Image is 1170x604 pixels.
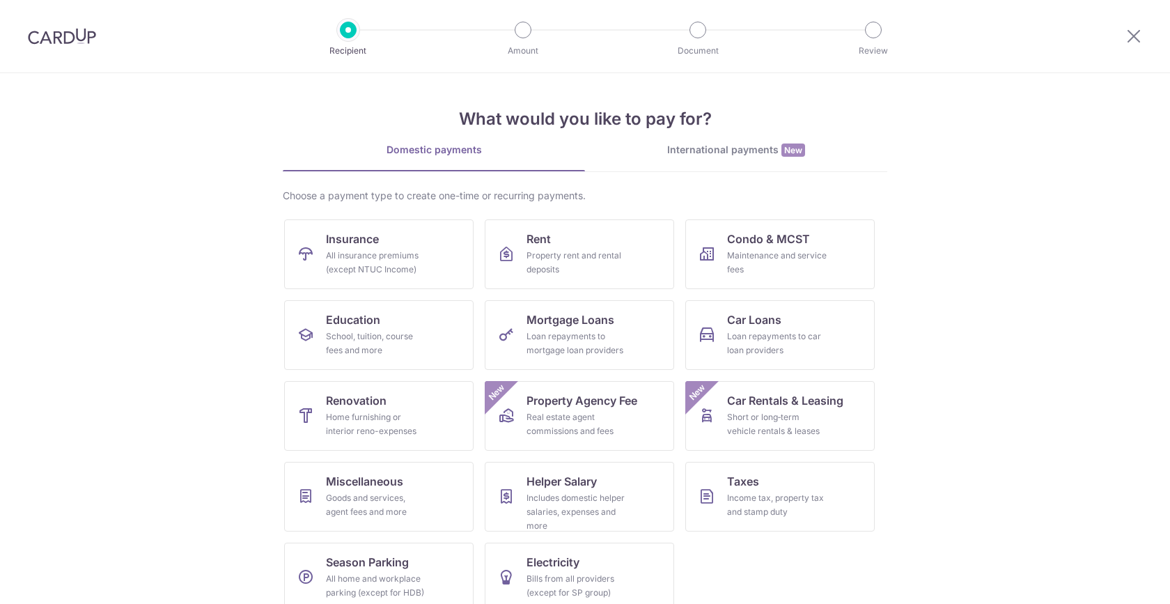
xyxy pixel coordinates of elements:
a: Condo & MCSTMaintenance and service fees [685,219,875,289]
span: Property Agency Fee [526,392,637,409]
a: RentProperty rent and rental deposits [485,219,674,289]
div: Bills from all providers (except for SP group) [526,572,627,600]
img: CardUp [28,28,96,45]
a: InsuranceAll insurance premiums (except NTUC Income) [284,219,474,289]
div: Domestic payments [283,143,585,157]
span: New [485,381,508,404]
span: Season Parking [326,554,409,571]
div: School, tuition, course fees and more [326,330,426,357]
a: TaxesIncome tax, property tax and stamp duty [685,462,875,532]
div: Maintenance and service fees [727,249,827,277]
span: Miscellaneous [326,473,403,490]
div: Loan repayments to car loan providers [727,330,827,357]
span: Mortgage Loans [526,311,614,328]
span: Car Loans [727,311,781,328]
div: All home and workplace parking (except for HDB) [326,572,426,600]
span: New [781,144,805,157]
p: Amount [471,44,575,58]
span: Electricity [526,554,579,571]
a: MiscellaneousGoods and services, agent fees and more [284,462,474,532]
span: Condo & MCST [727,231,810,247]
span: New [686,381,709,404]
div: Home furnishing or interior reno-expenses [326,410,426,438]
div: Goods and services, agent fees and more [326,491,426,519]
div: Short or long‑term vehicle rentals & leases [727,410,827,438]
a: Mortgage LoansLoan repayments to mortgage loan providers [485,300,674,370]
a: Property Agency FeeReal estate agent commissions and feesNew [485,381,674,451]
div: Real estate agent commissions and fees [526,410,627,438]
div: Includes domestic helper salaries, expenses and more [526,491,627,533]
div: All insurance premiums (except NTUC Income) [326,249,426,277]
span: Taxes [727,473,759,490]
span: Insurance [326,231,379,247]
p: Recipient [297,44,400,58]
a: Car LoansLoan repayments to car loan providers [685,300,875,370]
div: Loan repayments to mortgage loan providers [526,330,627,357]
span: Renovation [326,392,387,409]
p: Review [822,44,925,58]
span: Car Rentals & Leasing [727,392,843,409]
div: Property rent and rental deposits [526,249,627,277]
a: RenovationHome furnishing or interior reno-expenses [284,381,474,451]
div: International payments [585,143,887,157]
span: Helper Salary [526,473,597,490]
p: Document [646,44,749,58]
div: Income tax, property tax and stamp duty [727,491,827,519]
h4: What would you like to pay for? [283,107,887,132]
span: Education [326,311,380,328]
a: Car Rentals & LeasingShort or long‑term vehicle rentals & leasesNew [685,381,875,451]
div: Choose a payment type to create one-time or recurring payments. [283,189,887,203]
a: Helper SalaryIncludes domestic helper salaries, expenses and more [485,462,674,532]
a: EducationSchool, tuition, course fees and more [284,300,474,370]
span: Rent [526,231,551,247]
